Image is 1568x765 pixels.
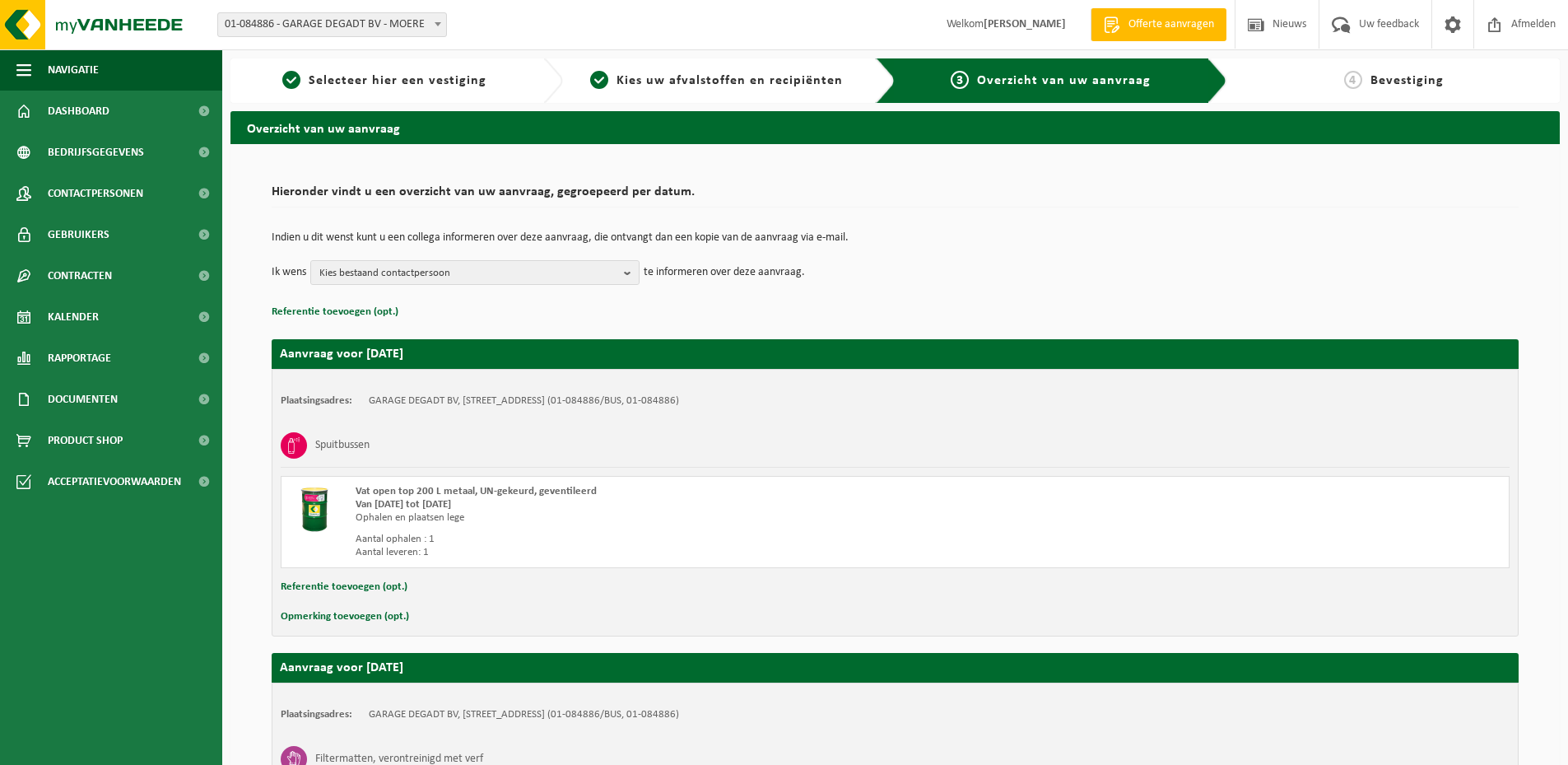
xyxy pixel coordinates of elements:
[319,261,617,286] span: Kies bestaand contactpersoon
[218,13,446,36] span: 01-084886 - GARAGE DEGADT BV - MOERE
[8,729,275,765] iframe: chat widget
[48,338,111,379] span: Rapportage
[281,576,407,598] button: Referentie toevoegen (opt.)
[1091,8,1226,41] a: Offerte aanvragen
[272,260,306,285] p: Ik wens
[1344,71,1362,89] span: 4
[48,296,99,338] span: Kalender
[315,432,370,459] h3: Spuitbussen
[280,661,403,674] strong: Aanvraag voor [DATE]
[217,12,447,37] span: 01-084886 - GARAGE DEGADT BV - MOERE
[369,708,679,721] td: GARAGE DEGADT BV, [STREET_ADDRESS] (01-084886/BUS, 01-084886)
[984,18,1066,30] strong: [PERSON_NAME]
[356,533,961,546] div: Aantal ophalen : 1
[48,255,112,296] span: Contracten
[1370,74,1444,87] span: Bevestiging
[48,173,143,214] span: Contactpersonen
[356,499,451,510] strong: Van [DATE] tot [DATE]
[369,394,679,408] td: GARAGE DEGADT BV, [STREET_ADDRESS] (01-084886/BUS, 01-084886)
[309,74,486,87] span: Selecteer hier een vestiging
[48,49,99,91] span: Navigatie
[1124,16,1218,33] span: Offerte aanvragen
[272,185,1519,208] h2: Hieronder vindt u een overzicht van uw aanvraag, gegroepeerd per datum.
[48,214,109,255] span: Gebruikers
[644,260,805,285] p: te informeren over deze aanvraag.
[977,74,1151,87] span: Overzicht van uw aanvraag
[290,485,339,534] img: PB-OT-0200-MET-00-03.png
[272,301,398,323] button: Referentie toevoegen (opt.)
[281,709,352,720] strong: Plaatsingsadres:
[356,511,961,525] div: Ophalen en plaatsen lege
[356,486,597,497] span: Vat open top 200 L metaal, UN-gekeurd, geventileerd
[48,132,144,173] span: Bedrijfsgegevens
[230,111,1560,143] h2: Overzicht van uw aanvraag
[951,71,969,89] span: 3
[48,461,181,502] span: Acceptatievoorwaarden
[281,395,352,406] strong: Plaatsingsadres:
[571,71,863,91] a: 2Kies uw afvalstoffen en recipiënten
[48,91,109,132] span: Dashboard
[48,379,118,420] span: Documenten
[281,606,409,627] button: Opmerking toevoegen (opt.)
[310,260,640,285] button: Kies bestaand contactpersoon
[282,71,300,89] span: 1
[356,546,961,559] div: Aantal leveren: 1
[616,74,843,87] span: Kies uw afvalstoffen en recipiënten
[590,71,608,89] span: 2
[239,71,530,91] a: 1Selecteer hier een vestiging
[280,348,403,361] strong: Aanvraag voor [DATE]
[272,232,1519,244] p: Indien u dit wenst kunt u een collega informeren over deze aanvraag, die ontvangt dan een kopie v...
[48,420,123,461] span: Product Shop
